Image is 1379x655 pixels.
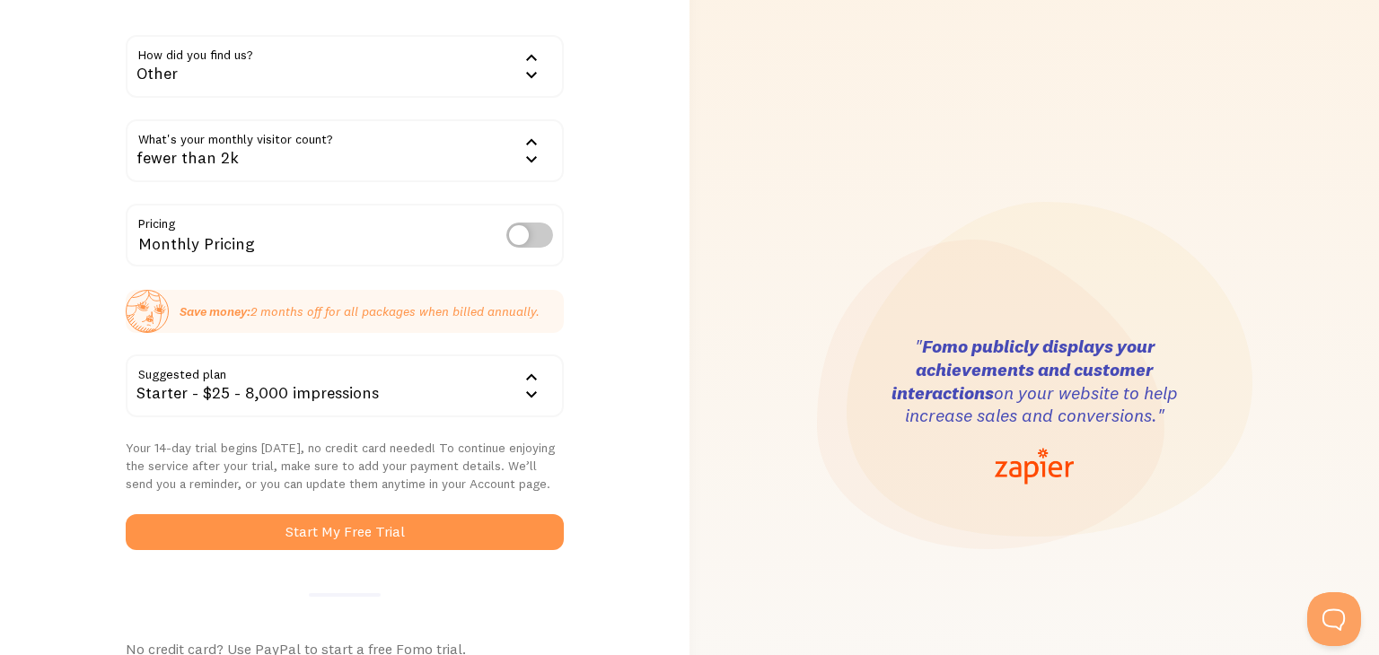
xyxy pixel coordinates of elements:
[126,514,564,550] button: Start My Free Trial
[180,303,250,319] strong: Save money:
[126,439,564,493] p: Your 14-day trial begins [DATE], no credit card needed! To continue enjoying the service after yo...
[995,449,1073,485] img: zapier-logo-67829435118c75c76cb2dd6da18087269b6957094811fad6c81319a220d8a412.png
[1307,592,1361,646] iframe: Help Scout Beacon - Open
[126,119,564,182] div: fewer than 2k
[891,335,1178,427] h3: " on your website to help increase sales and conversions."
[892,335,1155,403] strong: Fomo publicly displays your achievements and customer interactions
[180,302,540,320] p: 2 months off for all packages when billed annually.
[126,35,564,98] div: Other
[126,354,564,417] div: Starter - $25 - 8,000 impressions
[126,204,564,269] div: Monthly Pricing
